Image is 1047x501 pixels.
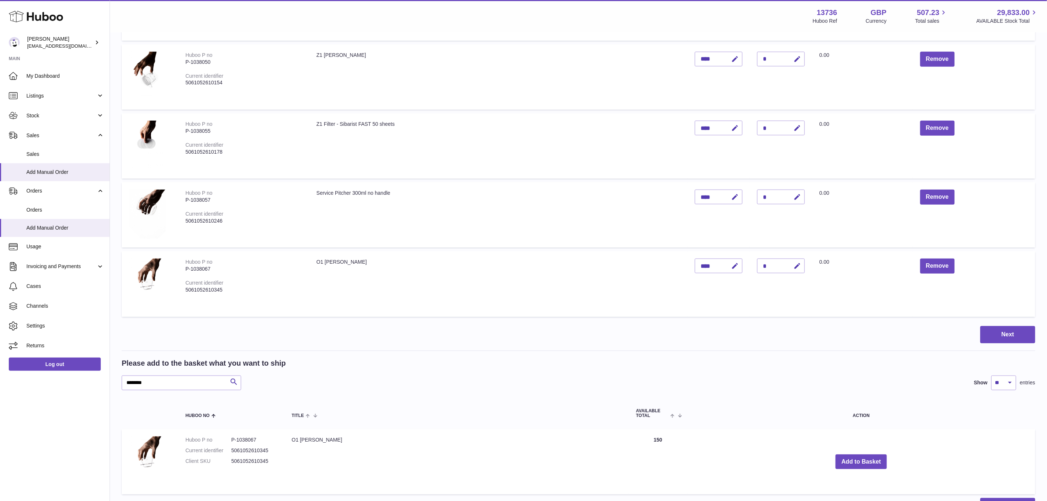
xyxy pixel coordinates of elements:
[26,169,104,176] span: Add Manual Order
[185,266,302,273] div: P-1038067
[26,342,104,349] span: Returns
[920,52,955,67] button: Remove
[26,112,96,119] span: Stock
[309,251,687,317] td: O1 [PERSON_NAME]
[817,8,837,18] strong: 13736
[231,436,277,443] dd: P-1038067
[920,190,955,205] button: Remove
[836,454,887,469] button: Add to Basket
[687,401,1035,425] th: Action
[26,132,96,139] span: Sales
[185,436,231,443] dt: Huboo P no
[129,52,166,100] img: Z1 Brewer
[309,44,687,110] td: Z1 [PERSON_NAME]
[26,187,96,194] span: Orders
[129,121,166,169] img: Z1 Filter - Sibarist FAST 50 sheets
[976,18,1038,25] span: AVAILABLE Stock Total
[26,206,104,213] span: Orders
[185,211,224,217] div: Current identifier
[129,436,166,485] img: O1 Brewer
[920,259,955,274] button: Remove
[819,259,829,265] span: 0.00
[813,18,837,25] div: Huboo Ref
[26,243,104,250] span: Usage
[185,149,302,156] div: 5061052610178
[915,8,948,25] a: 507.23 Total sales
[976,8,1038,25] a: 29,833.00 AVAILABLE Stock Total
[629,429,687,494] td: 150
[974,379,988,386] label: Show
[185,52,213,58] div: Huboo P no
[129,259,166,307] img: O1 Brewer
[129,190,166,238] img: Service Pitcher 300ml no handle
[309,182,687,248] td: Service Pitcher 300ml no handle
[819,190,829,196] span: 0.00
[917,8,939,18] span: 507.23
[185,59,302,66] div: P-1038050
[26,151,104,158] span: Sales
[819,121,829,127] span: 0.00
[185,447,231,454] dt: Current identifier
[866,18,887,25] div: Currency
[122,358,286,368] h2: Please add to the basket what you want to ship
[9,358,101,371] a: Log out
[27,36,93,50] div: [PERSON_NAME]
[26,73,104,80] span: My Dashboard
[185,280,224,286] div: Current identifier
[309,113,687,179] td: Z1 Filter - Sibarist FAST 50 sheets
[185,413,210,418] span: Huboo no
[920,121,955,136] button: Remove
[185,121,213,127] div: Huboo P no
[231,447,277,454] dd: 5061052610345
[26,303,104,310] span: Channels
[185,79,302,86] div: 5061052610154
[26,322,104,329] span: Settings
[980,326,1035,343] button: Next
[292,413,304,418] span: Title
[915,18,948,25] span: Total sales
[284,429,629,494] td: O1 [PERSON_NAME]
[185,128,302,135] div: P-1038055
[185,142,224,148] div: Current identifier
[185,286,302,293] div: 5061052610345
[871,8,886,18] strong: GBP
[231,458,277,465] dd: 5061052610345
[26,283,104,290] span: Cases
[1020,379,1035,386] span: entries
[997,8,1030,18] span: 29,833.00
[9,37,20,48] img: internalAdmin-13736@internal.huboo.com
[27,43,108,49] span: [EMAIL_ADDRESS][DOMAIN_NAME]
[185,197,302,204] div: P-1038057
[26,224,104,231] span: Add Manual Order
[26,92,96,99] span: Listings
[185,73,224,79] div: Current identifier
[26,263,96,270] span: Invoicing and Payments
[185,259,213,265] div: Huboo P no
[636,409,669,418] span: AVAILABLE Total
[185,217,302,224] div: 5061052610246
[819,52,829,58] span: 0.00
[185,458,231,465] dt: Client SKU
[185,190,213,196] div: Huboo P no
